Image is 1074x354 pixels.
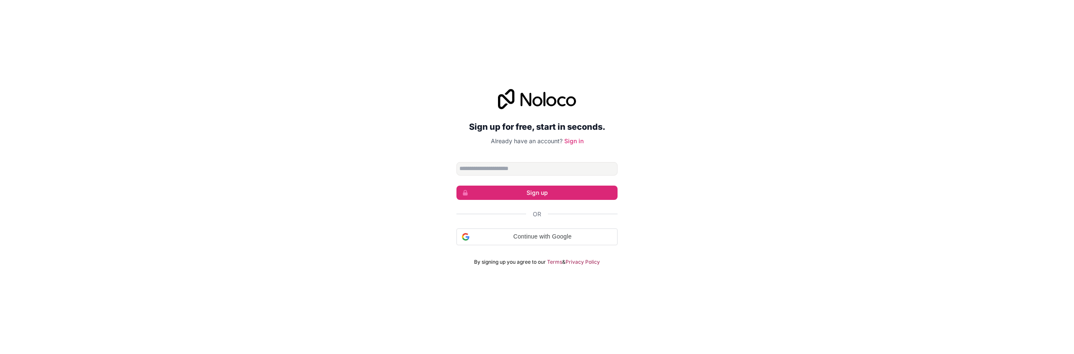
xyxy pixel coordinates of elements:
input: Email address [456,162,618,176]
div: Continue with Google [456,228,618,245]
span: & [562,259,566,265]
a: Privacy Policy [566,259,600,265]
span: Continue with Google [473,232,612,241]
a: Sign in [564,137,584,144]
span: Already have an account? [491,137,563,144]
button: Sign up [456,186,618,200]
span: By signing up you agree to our [474,259,546,265]
a: Terms [547,259,562,265]
span: Or [533,210,541,218]
h2: Sign up for free, start in seconds. [456,119,618,134]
